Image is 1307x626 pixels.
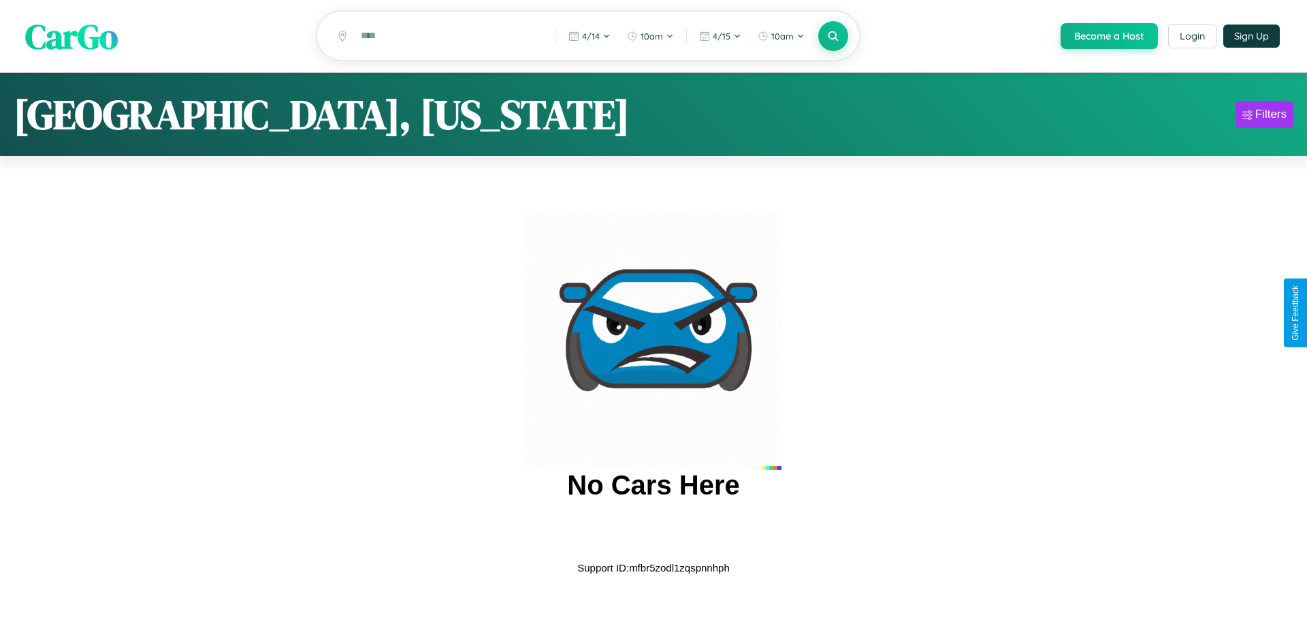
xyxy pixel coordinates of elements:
button: Filters [1236,101,1293,128]
span: 4 / 14 [582,31,600,42]
button: Login [1168,24,1216,48]
img: car [526,214,781,470]
button: 4/15 [692,25,748,47]
button: Become a Host [1061,23,1158,49]
button: 4/14 [562,25,617,47]
span: 10am [771,31,794,42]
h1: [GEOGRAPHIC_DATA], [US_STATE] [14,87,630,142]
button: 10am [751,25,811,47]
span: 4 / 15 [713,31,730,42]
p: Support ID: mfbr5zodl1zqspnnhph [577,559,729,577]
button: Sign Up [1223,25,1280,48]
h2: No Cars Here [567,470,739,501]
span: 10am [641,31,663,42]
div: Give Feedback [1291,285,1300,341]
span: CarGo [25,12,118,59]
div: Filters [1255,108,1287,121]
button: 10am [620,25,681,47]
